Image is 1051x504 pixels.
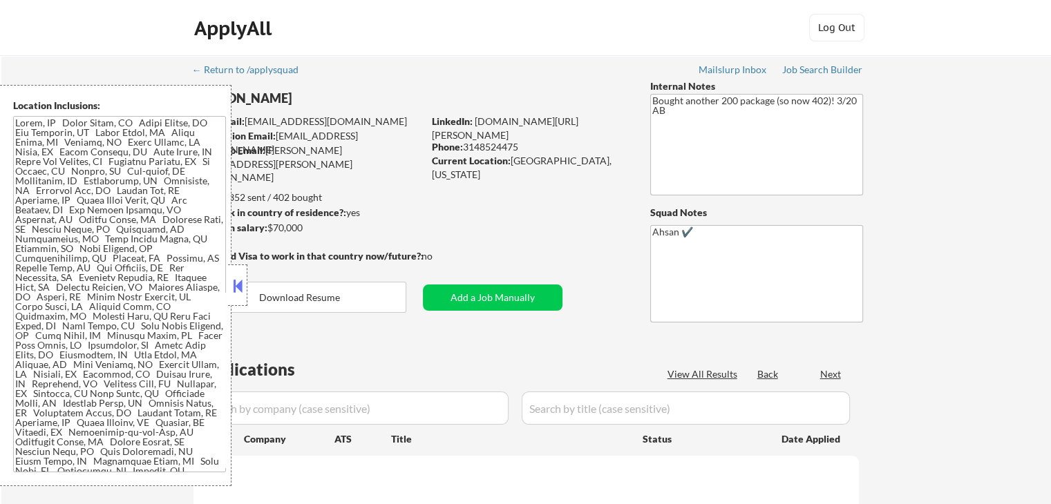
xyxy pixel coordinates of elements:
[432,140,627,154] div: 3148524475
[432,155,511,166] strong: Current Location:
[193,282,406,313] button: Download Resume
[432,141,463,153] strong: Phone:
[667,367,741,381] div: View All Results
[192,64,312,78] a: ← Return to /applysquad
[193,90,477,107] div: [PERSON_NAME]
[194,17,276,40] div: ApplyAll
[422,249,461,263] div: no
[699,65,768,75] div: Mailslurp Inbox
[194,129,423,156] div: [EMAIL_ADDRESS][DOMAIN_NAME]
[650,79,863,93] div: Internal Notes
[198,361,334,378] div: Applications
[699,64,768,78] a: Mailslurp Inbox
[432,115,578,141] a: [DOMAIN_NAME][URL][PERSON_NAME]
[522,391,850,425] input: Search by title (case sensitive)
[192,65,312,75] div: ← Return to /applysquad
[782,64,863,78] a: Job Search Builder
[193,144,423,184] div: [PERSON_NAME][EMAIL_ADDRESS][PERSON_NAME][DOMAIN_NAME]
[193,191,423,204] div: 352 sent / 402 bought
[432,154,627,181] div: [GEOGRAPHIC_DATA], [US_STATE]
[198,391,509,425] input: Search by company (case sensitive)
[782,432,842,446] div: Date Applied
[643,426,761,451] div: Status
[391,432,629,446] div: Title
[423,284,562,311] button: Add a Job Manually
[334,432,391,446] div: ATS
[820,367,842,381] div: Next
[244,432,334,446] div: Company
[13,99,226,113] div: Location Inclusions:
[432,115,473,127] strong: LinkedIn:
[193,221,423,235] div: $70,000
[193,206,346,218] strong: Can work in country of residence?:
[650,206,863,220] div: Squad Notes
[194,115,423,128] div: [EMAIL_ADDRESS][DOMAIN_NAME]
[782,65,863,75] div: Job Search Builder
[809,14,864,41] button: Log Out
[193,250,424,262] strong: Will need Visa to work in that country now/future?:
[757,367,779,381] div: Back
[193,206,419,220] div: yes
